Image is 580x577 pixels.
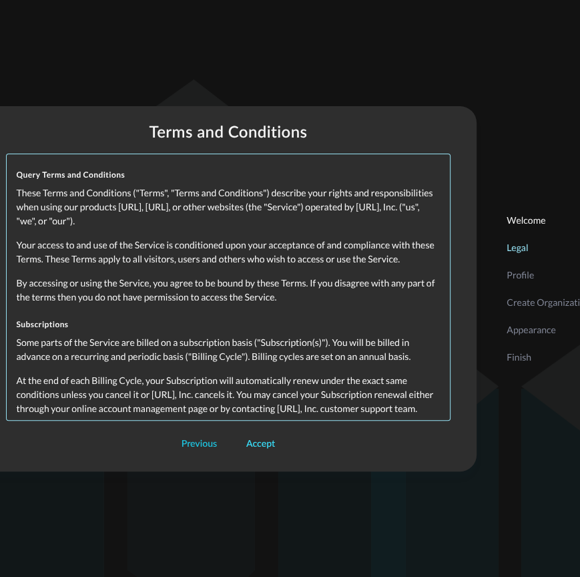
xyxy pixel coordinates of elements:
[17,373,441,415] p: At the end of each Billing Cycle, your Subscription will automatically renew under the exact same...
[17,314,441,335] h2: Subscriptions
[17,276,441,304] p: By accessing or using the Service, you agree to be bound by these Terms. If you disagree with any...
[17,164,441,186] h2: Query Terms and Conditions
[246,436,275,453] div: Accept
[238,434,283,455] button: Accept
[17,186,441,228] p: These Terms and Conditions ("Terms", "Terms and Conditions") describe your rights and responsibil...
[182,436,217,453] div: Previous
[17,238,441,266] p: Your access to and use of the Service is conditioned upon your acceptance of and compliance with ...
[17,335,441,363] p: Some parts of the Service are billed on a subscription basis ("Subscription(s)"). You will be bil...
[174,434,225,455] button: Previous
